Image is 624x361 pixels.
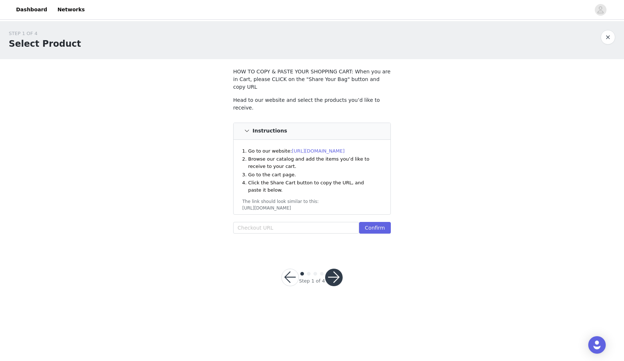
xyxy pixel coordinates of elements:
[9,37,81,50] h1: Select Product
[233,222,359,234] input: Checkout URL
[299,277,325,285] div: Step 1 of 4
[233,96,391,112] p: Head to our website and select the products you’d like to receive.
[12,1,51,18] a: Dashboard
[242,205,382,211] div: [URL][DOMAIN_NAME]
[597,4,604,16] div: avatar
[588,336,606,354] div: Open Intercom Messenger
[248,147,378,155] li: Go to our website:
[9,30,81,37] div: STEP 1 OF 4
[53,1,89,18] a: Networks
[292,148,345,154] a: [URL][DOMAIN_NAME]
[233,68,391,91] p: HOW TO COPY & PASTE YOUR SHOPPING CART: When you are in Cart, please CLICK on the "Share Your Bag...
[248,179,378,193] li: Click the Share Cart button to copy the URL, and paste it below.
[359,222,391,234] button: Confirm
[248,171,378,178] li: Go to the cart page.
[248,155,378,170] li: Browse our catalog and add the items you’d like to receive to your cart.
[242,198,382,205] div: The link should look similar to this:
[253,128,287,134] h4: Instructions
